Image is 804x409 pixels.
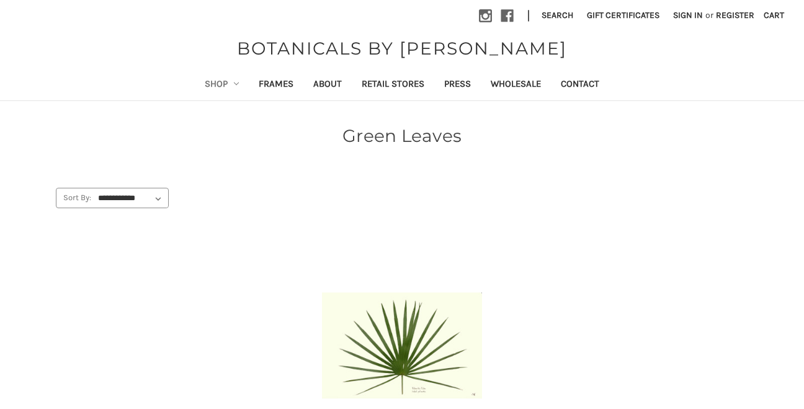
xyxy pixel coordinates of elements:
[704,9,715,22] span: or
[551,70,609,100] a: Contact
[195,70,249,100] a: Shop
[56,188,91,207] label: Sort By:
[303,70,352,100] a: About
[352,70,434,100] a: Retail Stores
[481,70,551,100] a: Wholesale
[249,70,303,100] a: Frames
[322,292,481,398] img: Unframed
[434,70,481,100] a: Press
[231,35,573,61] a: BOTANICALS BY [PERSON_NAME]
[56,123,748,149] h1: Green Leaves
[764,10,784,20] span: Cart
[522,6,535,26] li: |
